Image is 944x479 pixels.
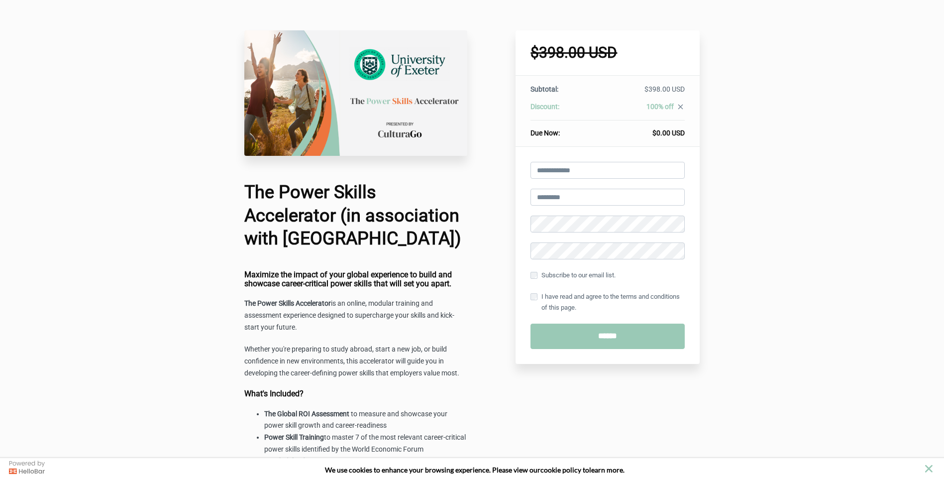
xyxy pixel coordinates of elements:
p: is an online, modular training and assessment experience designed to supercharge your skills and ... [244,298,467,334]
span: $0.00 USD [652,129,685,137]
strong: Insightful Video Interviews [264,457,346,465]
i: close [676,103,685,111]
span: learn more. [589,466,625,474]
button: close [923,463,935,475]
th: Due Now: [530,120,595,138]
h1: The Power Skills Accelerator (in association with [GEOGRAPHIC_DATA]) [244,181,467,250]
strong: The Global ROI Assessment [264,410,349,418]
span: Subtotal: [530,85,558,93]
th: Discount: [530,102,595,120]
label: I have read and agree to the terms and conditions of this page. [530,291,685,313]
img: 83720c0-6e26-5801-a5d4-42ecd71128a7_University_of_Exeter_Checkout_Page.png [244,30,467,156]
td: $398.00 USD [596,84,685,102]
label: Subscribe to our email list. [530,270,616,281]
strong: Power Skill Training [264,433,324,441]
span: 100% off [646,103,674,111]
a: cookie policy [540,466,581,474]
strong: to [583,466,589,474]
strong: The Power Skills Accelerator [244,299,331,307]
li: to measure and showcase your power skill growth and career-readiness [264,408,467,432]
h4: Maximize the impact of your global experience to build and showcase career-critical power skills ... [244,270,467,288]
input: Subscribe to our email list. [530,272,537,279]
p: Whether you're preparing to study abroad, start a new job, or build confidence in new environment... [244,344,467,379]
h1: $398.00 USD [530,45,685,60]
span: We use cookies to enhance your browsing experience. Please view our [325,466,540,474]
h4: What's Included? [244,389,467,398]
input: I have read and agree to the terms and conditions of this page. [530,293,537,300]
li: to master 7 of the most relevant career-critical power skills identified by the World Economic Forum [264,432,467,456]
a: close [674,103,685,114]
